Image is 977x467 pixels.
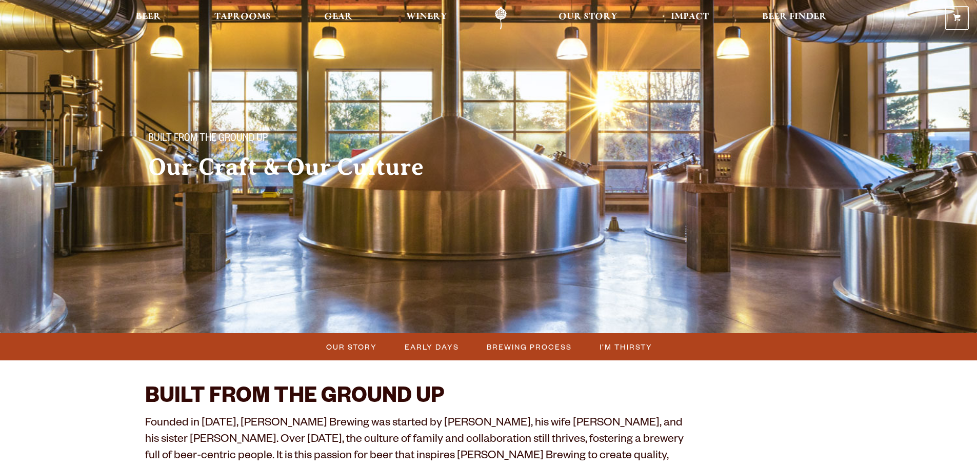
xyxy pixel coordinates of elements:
[482,7,520,30] a: Odell Home
[324,13,352,21] span: Gear
[671,13,709,21] span: Impact
[600,339,652,354] span: I’m Thirsty
[317,7,359,30] a: Gear
[762,13,827,21] span: Beer Finder
[481,339,577,354] a: Brewing Process
[593,339,657,354] a: I’m Thirsty
[559,13,617,21] span: Our Story
[755,7,833,30] a: Beer Finder
[398,339,464,354] a: Early Days
[148,133,268,146] span: Built From The Ground Up
[148,154,468,180] h2: Our Craft & Our Culture
[326,339,377,354] span: Our Story
[145,386,687,411] h2: BUILT FROM THE GROUND UP
[406,13,447,21] span: Winery
[208,7,277,30] a: Taprooms
[320,339,382,354] a: Our Story
[129,7,168,30] a: Beer
[664,7,715,30] a: Impact
[405,339,459,354] span: Early Days
[136,13,161,21] span: Beer
[552,7,624,30] a: Our Story
[487,339,572,354] span: Brewing Process
[214,13,271,21] span: Taprooms
[400,7,454,30] a: Winery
